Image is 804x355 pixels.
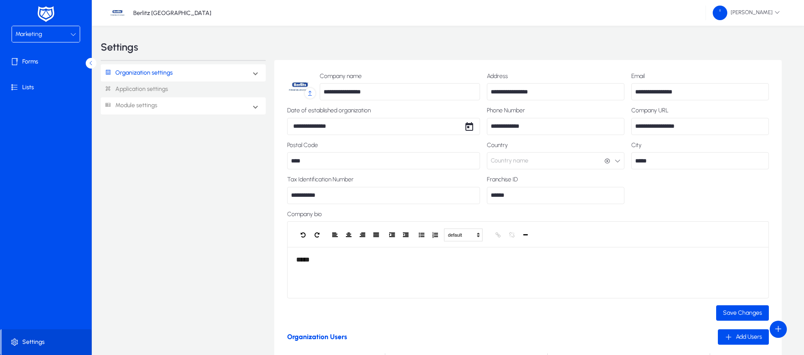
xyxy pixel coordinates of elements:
button: Save Changes [716,305,769,321]
span: Save Changes [723,309,762,316]
span: Add Users [736,333,762,340]
a: Module settings [101,98,157,114]
span: Country name [491,152,528,169]
div: v 4.0.25 [24,14,42,21]
label: Phone Number [487,107,624,114]
img: tab_keywords_by_traffic_grey.svg [85,50,92,57]
p: Berlitz [GEOGRAPHIC_DATA] [133,9,211,17]
mat-expansion-panel-header: Module settings [101,97,266,114]
label: Company bio [287,211,768,218]
span: Organization Users [287,333,347,341]
span: Marketing [15,30,42,38]
div: Domain Overview [33,51,77,56]
button: [PERSON_NAME] [706,5,787,21]
a: Application settings [101,81,266,97]
label: Address [487,73,624,80]
button: Horizontal Line [519,229,532,241]
label: Country [487,142,624,149]
label: Company URL [631,107,769,114]
img: tab_domain_overview_orange.svg [23,50,30,57]
img: 37.jpg [109,5,126,21]
button: Justify Full [369,229,383,241]
button: Justify Right [355,229,369,241]
label: City [631,142,769,149]
a: Lists [2,75,93,100]
h3: Settings [101,42,138,52]
span: Forms [2,57,93,66]
a: Forms [2,49,93,75]
label: Franchise ID [487,176,624,183]
button: Outdent [399,229,412,241]
label: Date of established organization [287,107,480,114]
img: 58.png [713,6,727,20]
mat-expansion-panel-header: Organization settings [101,64,266,81]
button: Justify Left [328,229,342,241]
span: [PERSON_NAME] [713,6,780,20]
button: Ordered List [428,229,442,241]
button: Undo [296,229,310,241]
div: Keywords by Traffic [95,51,144,56]
button: default [444,229,483,241]
button: Open calendar [461,118,478,135]
button: Unordered List [414,229,428,241]
a: Organization settings [101,65,173,81]
button: Add Users [718,329,769,345]
button: Redo [310,229,324,241]
img: logo_orange.svg [14,14,21,21]
span: Lists [2,83,93,92]
label: Tax Identification Number [287,176,480,183]
label: Postal Code [287,142,480,149]
label: Email [631,73,769,80]
button: Justify Center [342,229,355,241]
span: Settings [2,338,92,346]
div: Domain: [DOMAIN_NAME] [22,22,94,29]
label: Company name [320,73,480,80]
button: Indent [385,229,399,241]
img: website_grey.svg [14,22,21,29]
img: white-logo.png [35,5,57,23]
img: https://storage.googleapis.com/badgewell-crm-prod-bucket/organizations/organization-images/37.jpg... [287,74,313,99]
